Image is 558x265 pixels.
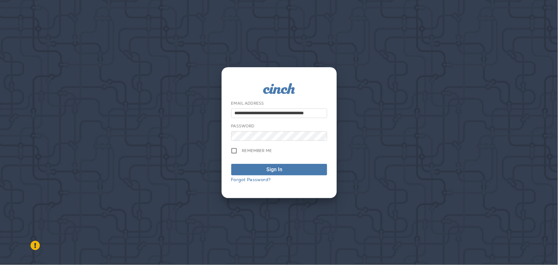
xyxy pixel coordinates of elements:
div: Sign In [267,166,283,173]
label: Password [231,124,255,129]
span: Remember me [242,148,272,153]
label: Email Address [231,101,264,106]
button: Sign In [231,164,327,175]
a: Forgot Password? [231,177,271,182]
